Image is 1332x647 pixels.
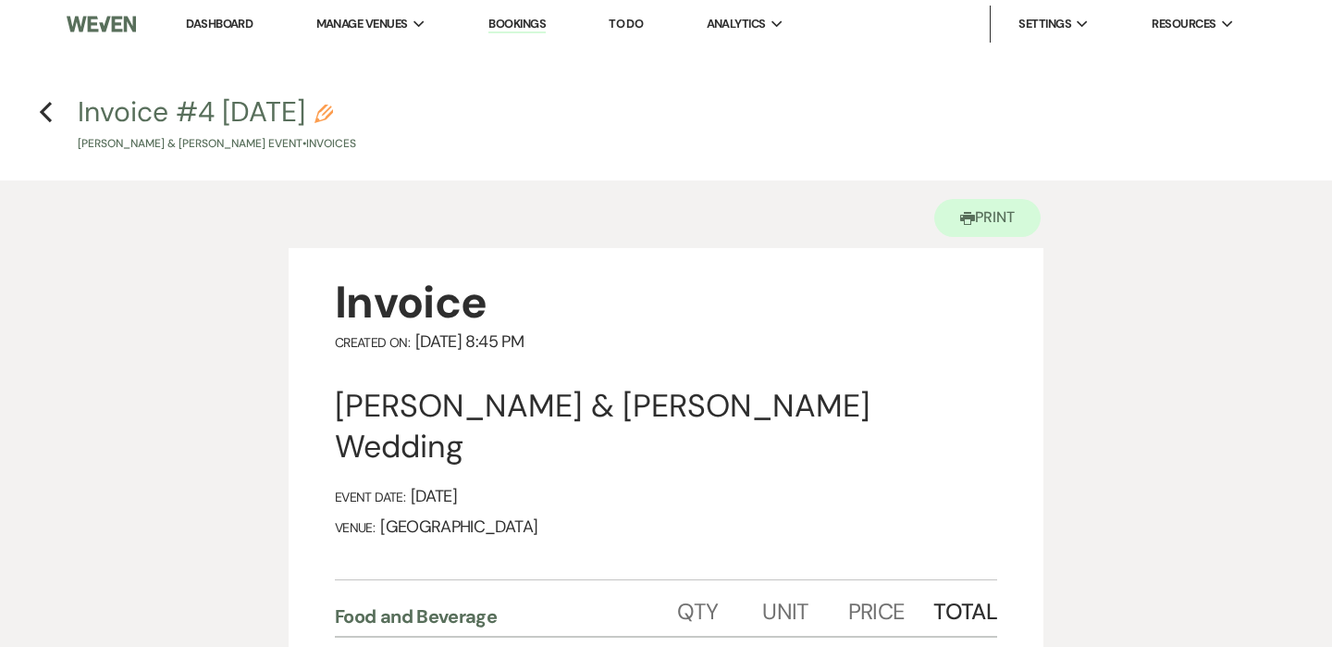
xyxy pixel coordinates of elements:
div: [DATE] [335,486,997,507]
a: To Do [609,16,643,31]
div: [DATE] 8:45 PM [335,331,997,353]
div: Unit [762,580,847,636]
div: Price [848,580,933,636]
div: Food and Beverage [335,604,677,628]
span: Resources [1152,15,1215,33]
div: Invoice [335,274,997,331]
span: Venue: [335,519,375,536]
span: Event Date: [335,489,405,505]
a: Dashboard [186,16,253,31]
span: Settings [1018,15,1071,33]
div: [PERSON_NAME] & [PERSON_NAME] Wedding [335,386,997,467]
span: Analytics [707,15,766,33]
button: Invoice #4 [DATE][PERSON_NAME] & [PERSON_NAME] Event•Invoices [78,98,356,153]
div: Total [933,580,997,636]
div: Qty [677,580,762,636]
a: Bookings [488,16,546,33]
div: [GEOGRAPHIC_DATA] [335,516,997,538]
img: Weven Logo [67,5,136,44]
span: Created On: [335,334,410,351]
button: Print [934,199,1041,237]
p: [PERSON_NAME] & [PERSON_NAME] Event • Invoices [78,135,356,153]
span: Manage Venues [316,15,408,33]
